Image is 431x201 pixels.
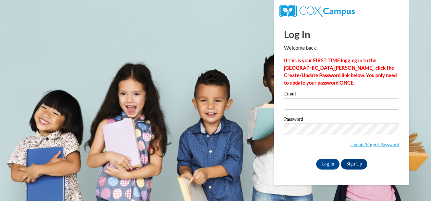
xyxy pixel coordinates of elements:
[284,27,399,41] h1: Log In
[284,44,399,52] p: Welcome back!
[279,8,354,14] a: COX Campus
[279,5,354,17] img: COX Campus
[284,117,399,124] label: Password
[316,159,340,170] input: Log In
[284,91,399,98] label: Email
[284,58,397,86] strong: If this is your FIRST TIME logging in to the [GEOGRAPHIC_DATA][PERSON_NAME], click the Create/Upd...
[350,142,399,147] a: Update/Forgot Password
[341,159,367,170] a: Sign Up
